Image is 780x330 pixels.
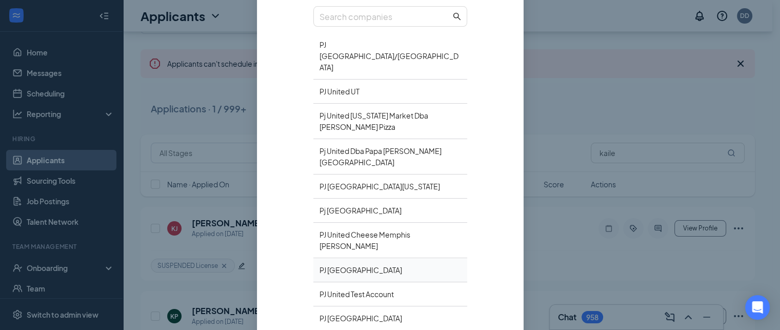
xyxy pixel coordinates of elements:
input: Search companies [319,10,451,23]
div: PJ [GEOGRAPHIC_DATA]/[GEOGRAPHIC_DATA] [313,33,467,80]
div: PJ United Cheese Memphis [PERSON_NAME] [313,223,467,258]
div: Open Intercom Messenger [745,295,770,320]
div: PJ [GEOGRAPHIC_DATA][US_STATE] [313,174,467,199]
div: Pj [GEOGRAPHIC_DATA] [313,199,467,223]
div: PJ United Test Account [313,282,467,306]
div: Pj United [US_STATE] Market Dba [PERSON_NAME] Pizza [313,104,467,139]
span: search [453,12,461,21]
div: Pj United Dba Papa [PERSON_NAME][GEOGRAPHIC_DATA] [313,139,467,174]
div: PJ United UT [313,80,467,104]
div: PJ [GEOGRAPHIC_DATA] [313,258,467,282]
